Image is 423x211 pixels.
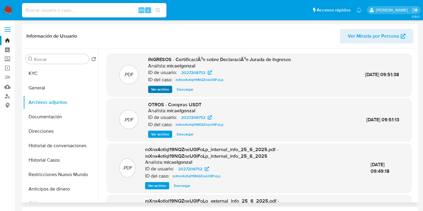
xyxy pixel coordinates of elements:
[145,159,163,165] p: Analista:
[147,7,149,13] span: s
[174,131,196,138] button: Descargar
[22,6,166,14] input: Buscar usuario o caso...
[23,167,98,182] button: Restricciones Nuevo Mundo
[23,95,98,110] button: Archivos adjuntos
[173,172,220,180] span: mXnx4otlql19NQZneU0IFoLp
[181,114,205,121] span: 2027208752
[148,183,166,189] span: Ver archivo
[340,29,413,43] button: Ver Mirada por Persona
[23,110,98,124] button: Documentación
[152,6,164,14] button: search-icon
[145,173,170,179] p: ID del caso:
[173,76,226,83] a: mXnx4otlql19NQZneU0IFoLp
[178,114,216,121] a: 2027208752
[177,86,193,92] span: Descargar
[148,101,201,108] span: OTROS - Compras USDT
[23,138,98,153] button: Historial de conversaciones
[151,86,169,92] span: Ver archivo
[173,121,226,128] a: mXnx4otlql19NQZneU0IFoLp
[91,57,96,63] button: Volver al orden por defecto
[178,69,216,76] a: 2027208752
[148,86,172,93] button: Ver archivo
[376,7,410,13] p: micaelaestefania.gonzalez@mercadolibre.com
[28,57,33,61] button: Buscar
[356,8,362,13] a: Notificaciones
[148,108,166,114] p: Analista:
[178,165,202,172] span: 2027208752
[23,182,98,196] button: Anticipos de dinero
[148,131,172,138] button: Ver archivo
[181,69,205,76] span: 2027208752
[348,29,399,43] span: Ver Mirada por Persona
[174,86,196,93] button: Descargar
[174,183,190,189] span: Descargar
[124,71,134,78] p: .PDF
[148,70,177,76] p: ID de usuario:
[164,159,192,165] h6: micaelgonzal
[151,131,169,137] span: Ver archivo
[177,131,193,137] span: Descargar
[23,124,98,138] button: Direcciones
[365,71,399,78] span: [DATE] 09:51:38
[23,66,98,81] button: KYC
[145,166,174,172] p: ID de usuario:
[171,182,193,189] button: Descargar
[317,7,350,13] span: Accesos rápidos
[145,146,278,160] span: mXnx4otlql19NQZneU0IFoLp_internal_info_25_6_2025.pdf - mXnx4otlql19NQZneU0IFoLp_internal_info_25_...
[139,7,144,13] span: Alt
[412,7,418,13] a: Salir
[148,56,291,63] span: INGRESOS - CertificaciÃ³n sobre DeclaraciÃ³n Jurada de Ingresos
[145,182,169,189] button: Ver archivo
[176,121,223,128] span: mXnx4otlql19NQZneU0IFoLp
[148,63,166,69] p: Analista:
[167,108,195,114] h6: micaelgonzal
[176,76,223,83] span: mXnx4otlql19NQZneU0IFoLp
[23,153,98,167] button: Historial Casos
[123,165,132,171] p: .PDF
[371,161,390,175] span: [DATE] 09:49:18
[167,63,195,69] h6: micaelgonzal
[148,77,173,83] p: ID del caso:
[145,197,279,211] span: mXnx4otlql19NQZneU0IFoLp_external_info_25_6_2025.pdf - mXnx4otlql19NQZneU0IFoLp_external_info_25_...
[124,116,134,123] p: .PDF
[175,165,213,172] a: 2027208752
[26,33,77,39] h1: Información de Usuario
[148,114,177,120] p: ID de usuario:
[148,122,173,128] p: ID del caso:
[23,196,98,211] button: CVU
[34,57,86,62] input: Buscar
[366,116,399,123] span: [DATE] 09:51:13
[170,172,223,180] a: mXnx4otlql19NQZneU0IFoLp
[23,81,98,95] button: General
